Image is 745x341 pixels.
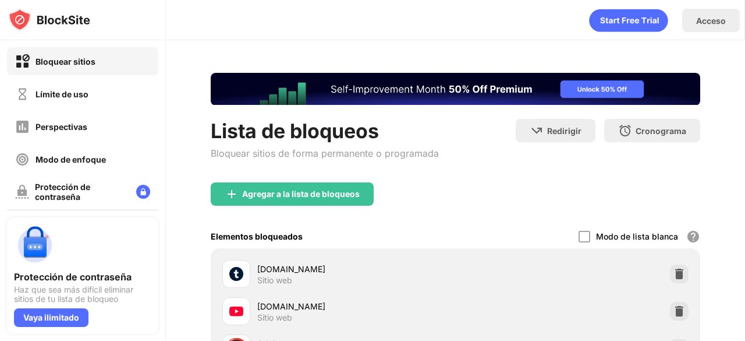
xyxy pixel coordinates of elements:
font: Bloquear sitios [36,57,95,66]
font: Modo de lista blanca [596,231,678,241]
font: Elementos bloqueados [211,231,303,241]
img: password-protection-off.svg [15,185,29,199]
img: push-password-protection.svg [14,224,56,266]
iframe: Banner [211,73,700,105]
font: Perspectivas [36,122,87,132]
font: Protección de contraseña [35,182,90,202]
img: favicons [229,267,243,281]
img: logo-blocksite.svg [8,8,90,31]
img: insights-off.svg [15,119,30,134]
font: Vaya ilimitado [23,312,79,322]
font: Redirigir [547,126,581,136]
font: [DOMAIN_NAME] [257,301,325,311]
font: Protección de contraseña [14,271,132,283]
img: time-usage-off.svg [15,87,30,101]
div: animación [589,9,668,32]
font: Sitio web [257,275,292,285]
font: [DOMAIN_NAME] [257,264,325,274]
img: focus-off.svg [15,152,30,167]
font: Acceso [696,16,726,26]
font: Límite de uso [36,89,88,99]
font: Agregar a la lista de bloqueos [242,189,360,199]
font: Haz que sea más difícil eliminar sitios de tu lista de bloqueo [14,284,133,304]
font: Sitio web [257,312,292,322]
img: favicons [229,304,243,318]
font: Modo de enfoque [36,154,106,164]
font: Cronograma [636,126,686,136]
font: Lista de bloqueos [211,119,379,143]
img: lock-menu.svg [136,185,150,199]
font: Bloquear sitios de forma permanente o programada [211,147,439,159]
img: block-on.svg [15,54,30,69]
